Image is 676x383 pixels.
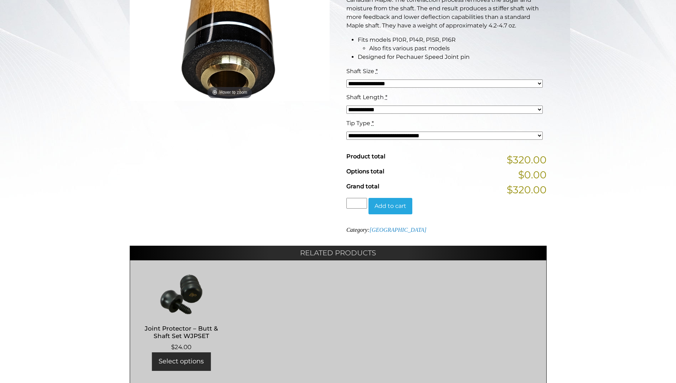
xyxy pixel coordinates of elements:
span: $320.00 [507,182,547,197]
bdi: 24.00 [171,343,191,351]
a: Select options for “Joint Protector - Butt & Shaft Set WJPSET” [152,352,211,371]
span: Shaft Length [346,94,384,101]
a: Joint Protector – Butt & Shaft Set WJPSET $24.00 [137,273,226,352]
button: Add to cart [368,198,412,214]
span: Options total [346,168,384,175]
a: [GEOGRAPHIC_DATA] [370,227,427,233]
h2: Related products [130,246,547,260]
span: Shaft Size [346,68,374,75]
span: $0.00 [518,167,547,182]
h2: Joint Protector – Butt & Shaft Set WJPSET [137,322,226,343]
span: Product total [346,153,385,160]
abbr: required [385,94,387,101]
li: Fits models P10R, P14R, P15R, P16R [358,36,547,53]
span: $ [171,343,175,351]
span: $320.00 [507,152,547,167]
abbr: required [376,68,378,75]
input: Product quantity [346,198,367,209]
li: Also fits various past models [369,44,547,53]
img: Joint Protector - Butt & Shaft Set WJPSET [137,273,226,316]
abbr: required [372,120,374,127]
span: Tip Type [346,120,370,127]
span: Category: [346,227,427,233]
span: Grand total [346,183,379,190]
li: Designed for Pechauer Speed Joint pin [358,53,547,61]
